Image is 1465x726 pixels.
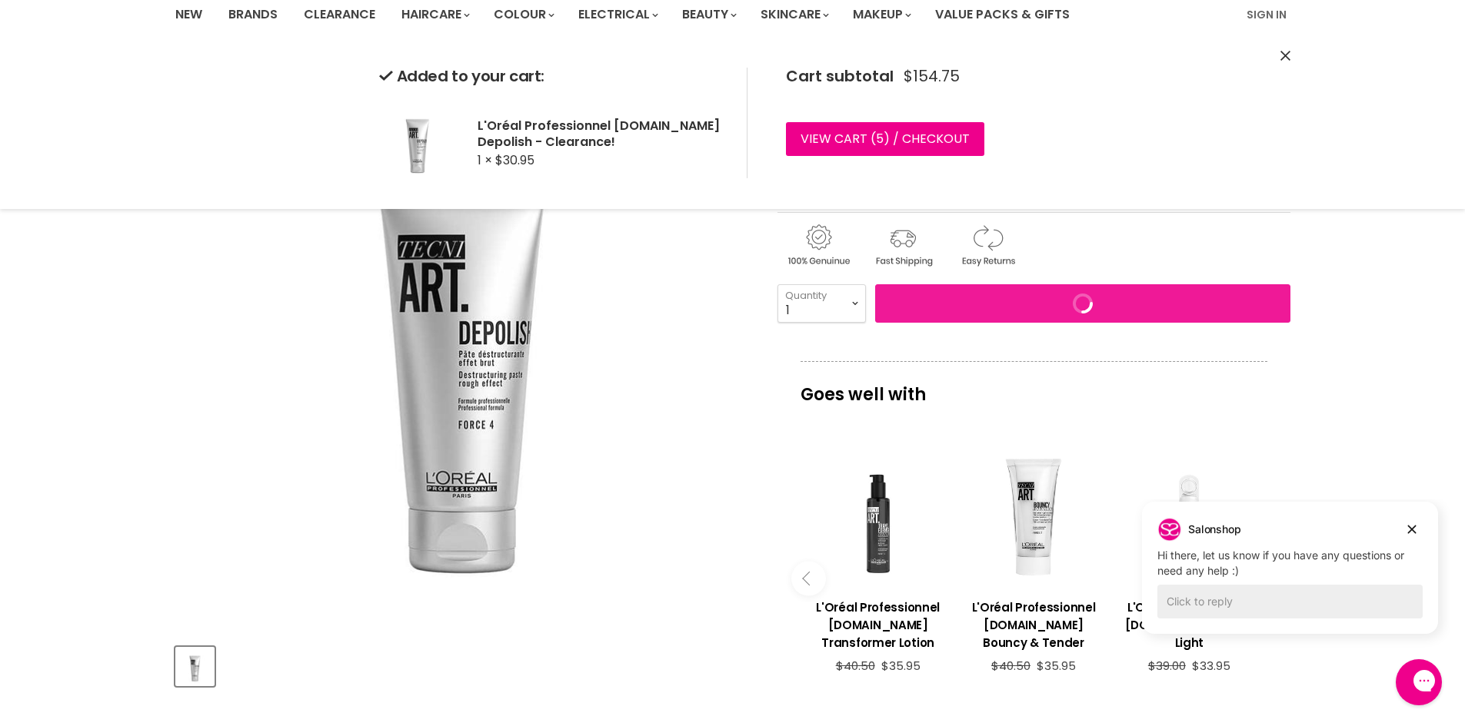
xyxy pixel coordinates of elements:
span: 5 [876,130,884,148]
span: $35.95 [881,658,921,674]
a: View cart (5) / Checkout [786,122,984,156]
iframe: Gorgias live chat messenger [1388,654,1450,711]
p: Goes well with [801,361,1267,412]
a: View product:L'Oréal Professionnel Tecni.Art Transformer Lotion [808,587,948,659]
img: returns.gif [947,222,1028,269]
img: shipping.gif [862,222,944,269]
h2: L'Oréal Professionnel [DOMAIN_NAME] Depolish - Clearance! [478,118,722,150]
iframe: Gorgias live chat campaigns [1130,499,1450,657]
span: Cart subtotal [786,65,894,87]
img: genuine.gif [777,222,859,269]
span: $154.75 [904,68,960,85]
button: L'Oréal Professionnel Tecni.Art Depolish - Clearance! [175,647,215,686]
span: $30.95 [495,151,534,169]
button: Close [1280,48,1290,65]
span: $40.50 [991,658,1030,674]
span: 1 × [478,151,492,169]
span: $39.00 [1148,658,1186,674]
a: View product:L'Oréal Professionnel Tecni.Art Ring Light [1119,587,1259,659]
div: Product thumbnails [173,642,752,686]
span: $40.50 [836,658,875,674]
h3: L'Oréal Professionnel [DOMAIN_NAME] Bouncy & Tender [964,598,1104,651]
a: View product:L'Oréal Professionnel Tecni.Art Bouncy & Tender [964,587,1104,659]
h3: L'Oréal Professionnel [DOMAIN_NAME] Ring Light [1119,598,1259,651]
img: L'Oréal Professionnel Tecni.Art Depolish - Clearance! [177,650,213,684]
div: L'Oréal Professionnel Tecni.Art Depolish - Clearance! image. Click or Scroll to Zoom. [175,58,750,632]
span: $35.95 [1037,658,1076,674]
h3: L'Oréal Professionnel [DOMAIN_NAME] Transformer Lotion [808,598,948,651]
select: Quantity [777,284,866,323]
img: L'Oréal Professionnel Tecni.Art Depolish - Clearance! [379,107,456,179]
span: $33.95 [1192,658,1230,674]
h2: Added to your cart: [379,68,722,85]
